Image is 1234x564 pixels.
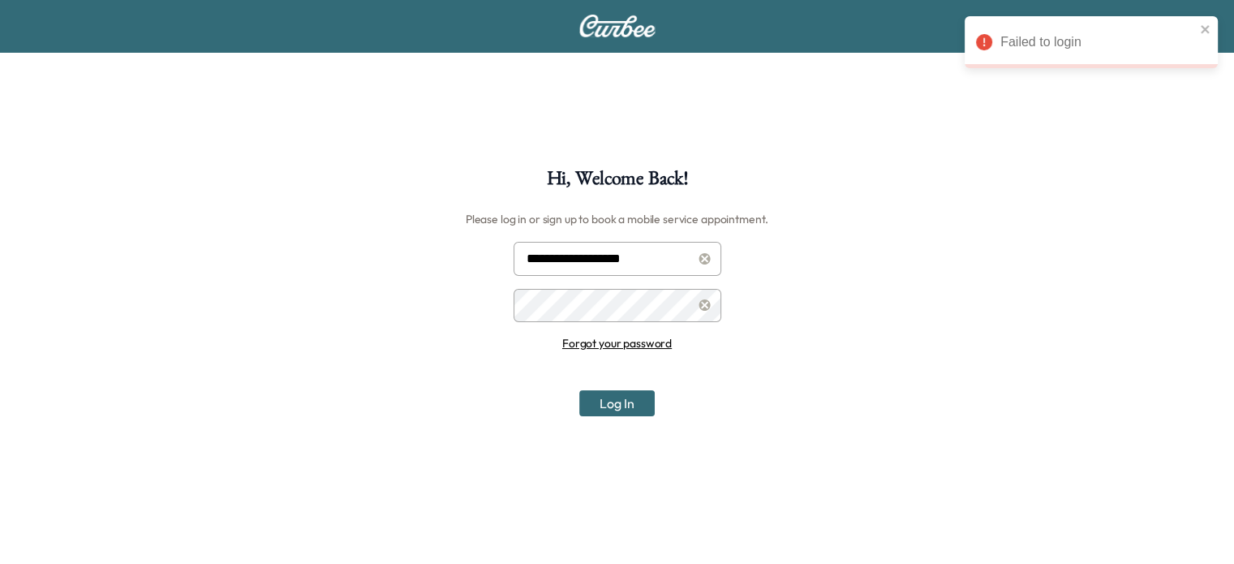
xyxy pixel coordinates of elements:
button: close [1200,23,1211,36]
button: Log In [579,390,655,416]
div: Failed to login [1000,32,1195,52]
h6: Please log in or sign up to book a mobile service appointment. [466,206,768,232]
a: Forgot your password [562,336,672,351]
img: Curbee Logo [578,15,656,37]
h1: Hi, Welcome Back! [547,169,688,196]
